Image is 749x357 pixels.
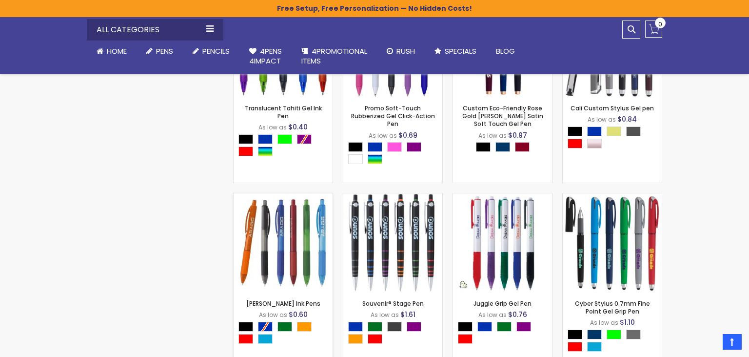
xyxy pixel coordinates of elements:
[156,46,173,56] span: Pens
[400,310,415,319] span: $1.61
[288,122,308,132] span: $0.40
[238,322,253,332] div: Black
[568,126,582,136] div: Black
[445,46,476,56] span: Specials
[626,330,641,339] div: Grey
[234,193,333,201] a: Cliff Gel Ink Pens
[202,46,230,56] span: Pencils
[587,330,602,339] div: Navy Blue
[486,41,525,62] a: Blog
[348,142,442,167] div: Select A Color
[183,41,239,62] a: Pencils
[258,334,273,344] div: Turquoise
[658,20,662,29] span: 0
[476,142,534,154] div: Select A Color
[277,322,292,332] div: Green
[343,193,442,293] img: Souvenir® Stage Pen
[348,322,442,346] div: Select A Color
[368,334,382,344] div: Red
[246,299,320,308] a: [PERSON_NAME] Ink Pens
[387,142,402,152] div: Pink
[478,131,507,140] span: As low as
[348,322,363,332] div: Blue
[476,142,491,152] div: Black
[620,317,635,327] span: $1.10
[477,322,492,332] div: Blue
[508,130,527,140] span: $0.97
[238,322,333,346] div: Select A Color
[245,104,322,120] a: Translucent Tahiti Gel Ink Pen
[348,154,363,164] div: White
[495,142,510,152] div: Navy Blue
[297,322,312,332] div: Orange
[575,299,650,315] a: Cyber Stylus 0.7mm Fine Point Gel Grip Pen
[368,322,382,332] div: Green
[458,322,552,346] div: Select A Color
[292,41,377,72] a: 4PROMOTIONALITEMS
[258,134,273,144] div: Blue
[239,41,292,72] a: 4Pens4impact
[371,311,399,319] span: As low as
[137,41,183,62] a: Pens
[496,46,515,56] span: Blog
[398,130,417,140] span: $0.69
[238,147,253,156] div: Red
[289,310,308,319] span: $0.60
[377,41,425,62] a: Rush
[407,322,421,332] div: Purple
[362,299,424,308] a: Souvenir® Stage Pen
[396,46,415,56] span: Rush
[107,46,127,56] span: Home
[607,126,621,136] div: Gold
[587,126,602,136] div: Blue
[277,134,292,144] div: Lime Green
[508,310,527,319] span: $0.76
[568,330,582,339] div: Black
[407,142,421,152] div: Purple
[249,46,282,66] span: 4Pens 4impact
[258,123,287,131] span: As low as
[462,104,543,128] a: Custom Eco-Friendly Rose Gold [PERSON_NAME] Satin Soft Touch Gel Pen
[369,131,397,140] span: As low as
[568,342,582,352] div: Red
[87,19,223,41] div: All Categories
[301,46,367,66] span: 4PROMOTIONAL ITEMS
[387,322,402,332] div: Grey Charcoal
[348,334,363,344] div: Orange
[645,21,662,38] a: 0
[568,139,582,148] div: Red
[453,193,552,201] a: Juggle Grip Gel Pen
[258,147,273,156] div: Assorted
[473,299,532,308] a: Juggle Grip Gel Pen
[669,331,749,357] iframe: Google Customer Reviews
[626,126,641,136] div: Gunmetal
[607,330,621,339] div: Lime Green
[617,114,637,124] span: $0.84
[458,334,473,344] div: Red
[516,322,531,332] div: Purple
[515,142,530,152] div: Burgundy
[571,104,654,112] a: Cali Custom Stylus Gel pen
[234,193,333,293] img: Cliff Gel Ink Pens
[587,139,602,148] div: Rose Gold
[568,330,662,354] div: Select A Color
[587,342,602,352] div: Turquoise
[368,154,382,164] div: Assorted
[238,134,333,159] div: Select A Color
[478,311,507,319] span: As low as
[453,193,552,293] img: Juggle Grip Gel Pen
[563,193,662,293] img: Cyber Stylus 0.7mm Fine Point Gel Grip Pen
[368,142,382,152] div: Blue
[238,334,253,344] div: Red
[238,134,253,144] div: Black
[590,318,618,327] span: As low as
[425,41,486,62] a: Specials
[343,193,442,201] a: Souvenir® Stage Pen
[588,115,616,124] span: As low as
[259,311,287,319] span: As low as
[563,193,662,201] a: Cyber Stylus 0.7mm Fine Point Gel Grip Pen
[87,41,137,62] a: Home
[568,126,662,151] div: Select A Color
[497,322,512,332] div: Green
[458,322,473,332] div: Black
